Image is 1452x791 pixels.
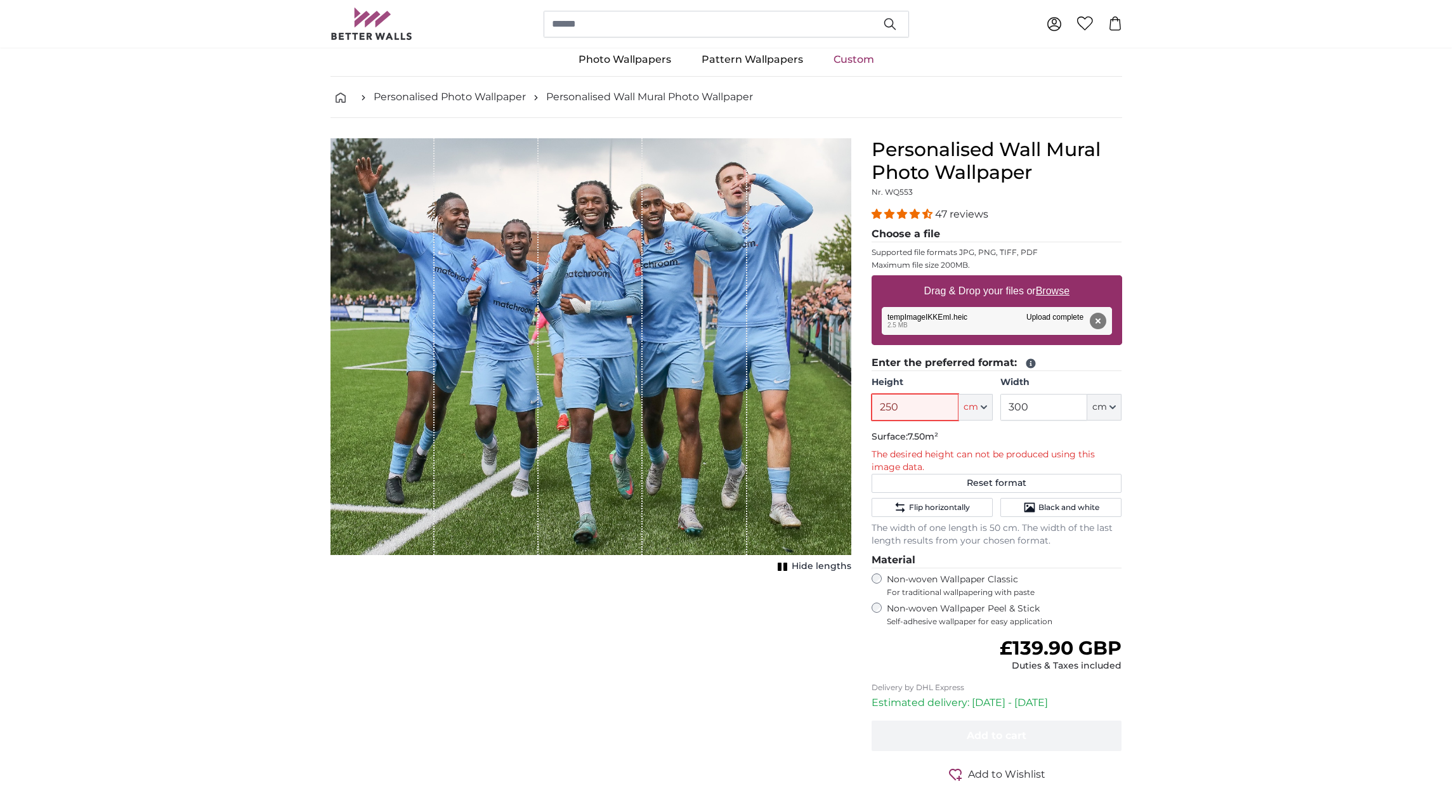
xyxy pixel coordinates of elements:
button: Add to Wishlist [872,766,1122,782]
a: Personalised Photo Wallpaper [374,89,526,105]
a: Custom [818,43,889,76]
legend: Enter the preferred format: [872,355,1122,371]
button: Reset format [872,474,1122,493]
span: Black and white [1038,502,1099,513]
div: Duties & Taxes included [1000,660,1122,672]
label: Height [872,376,993,389]
span: Add to cart [967,729,1026,742]
a: Pattern Wallpapers [686,43,818,76]
label: Width [1000,376,1122,389]
p: Estimated delivery: [DATE] - [DATE] [872,695,1122,710]
p: The width of one length is 50 cm. The width of the last length results from your chosen format. [872,522,1122,547]
div: 1 of 1 [330,138,851,575]
p: Maximum file size 200MB. [872,260,1122,270]
span: 4.38 stars [872,208,935,220]
button: cm [958,394,993,421]
button: cm [1087,394,1122,421]
span: Self-adhesive wallpaper for easy application [887,617,1122,627]
span: cm [1092,401,1107,414]
button: Black and white [1000,498,1122,517]
label: Non-woven Wallpaper Peel & Stick [887,603,1122,627]
p: Supported file formats JPG, PNG, TIFF, PDF [872,247,1122,258]
legend: Material [872,552,1122,568]
nav: breadcrumbs [330,77,1122,118]
span: Hide lengths [792,560,851,573]
a: Photo Wallpapers [563,43,686,76]
span: £139.90 GBP [1000,636,1122,660]
button: Add to cart [872,721,1122,751]
p: Delivery by DHL Express [872,683,1122,693]
span: 7.50m² [908,431,938,442]
label: Non-woven Wallpaper Classic [887,573,1122,598]
h1: Personalised Wall Mural Photo Wallpaper [872,138,1122,184]
span: Add to Wishlist [968,767,1045,782]
p: The desired height can not be produced using this image data. [872,448,1122,474]
span: For traditional wallpapering with paste [887,587,1122,598]
a: Personalised Wall Mural Photo Wallpaper [546,89,753,105]
span: 47 reviews [935,208,988,220]
button: Hide lengths [774,558,851,575]
p: Surface: [872,431,1122,443]
span: Flip horizontally [909,502,970,513]
img: Betterwalls [330,8,413,40]
u: Browse [1036,285,1069,296]
label: Drag & Drop your files or [919,278,1074,304]
button: Flip horizontally [872,498,993,517]
legend: Choose a file [872,226,1122,242]
span: cm [964,401,978,414]
span: Nr. WQ553 [872,187,913,197]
